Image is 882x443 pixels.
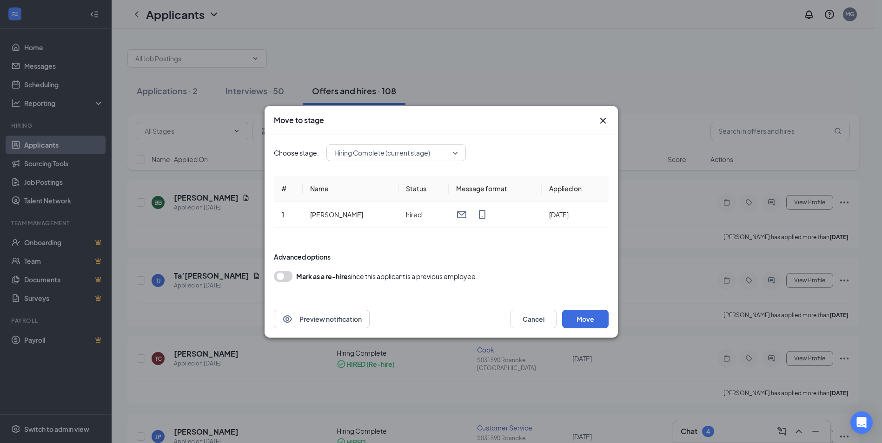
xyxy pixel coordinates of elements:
svg: Cross [597,115,609,126]
th: Applied on [541,176,608,202]
th: Status [398,176,448,202]
span: Hiring Complete (current stage) [334,146,430,160]
th: # [274,176,303,202]
button: EyePreview notification [274,310,370,328]
th: Message format [448,176,541,202]
td: [DATE] [541,202,608,228]
h3: Move to stage [274,115,324,125]
svg: MobileSms [476,209,487,220]
span: Choose stage: [274,148,319,158]
svg: Email [456,209,467,220]
span: 1 [281,210,285,219]
div: Advanced options [274,252,609,261]
td: hired [398,202,448,228]
div: Open Intercom Messenger [850,411,873,434]
svg: Eye [282,313,293,325]
b: Mark as a re-hire [296,272,348,280]
td: [PERSON_NAME] [303,202,398,228]
button: Close [597,115,609,126]
button: Cancel [510,310,557,328]
button: Move [562,310,609,328]
th: Name [303,176,398,202]
div: since this applicant is a previous employee. [296,271,477,282]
